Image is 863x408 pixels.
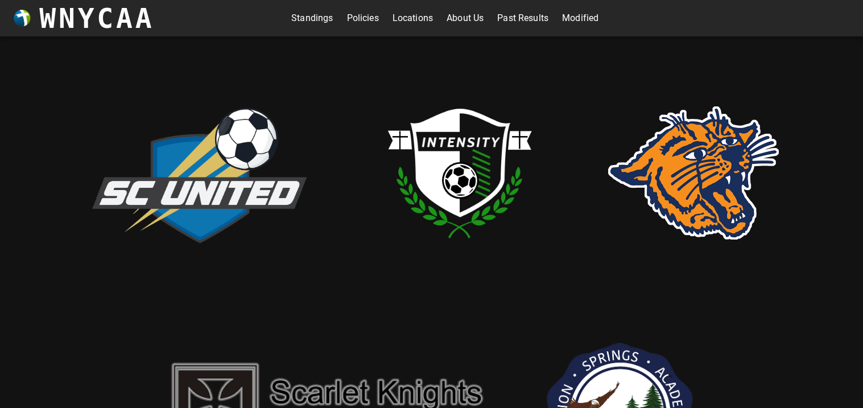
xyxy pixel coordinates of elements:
[393,9,433,27] a: Locations
[85,96,312,251] img: scUnited.png
[497,9,548,27] a: Past Results
[447,9,484,27] a: About Us
[291,9,333,27] a: Standings
[14,10,31,27] img: wnycaaBall.png
[608,106,779,240] img: rsd.png
[347,9,379,27] a: Policies
[346,59,574,287] img: intensity.png
[562,9,598,27] a: Modified
[39,2,154,34] h3: WNYCAA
